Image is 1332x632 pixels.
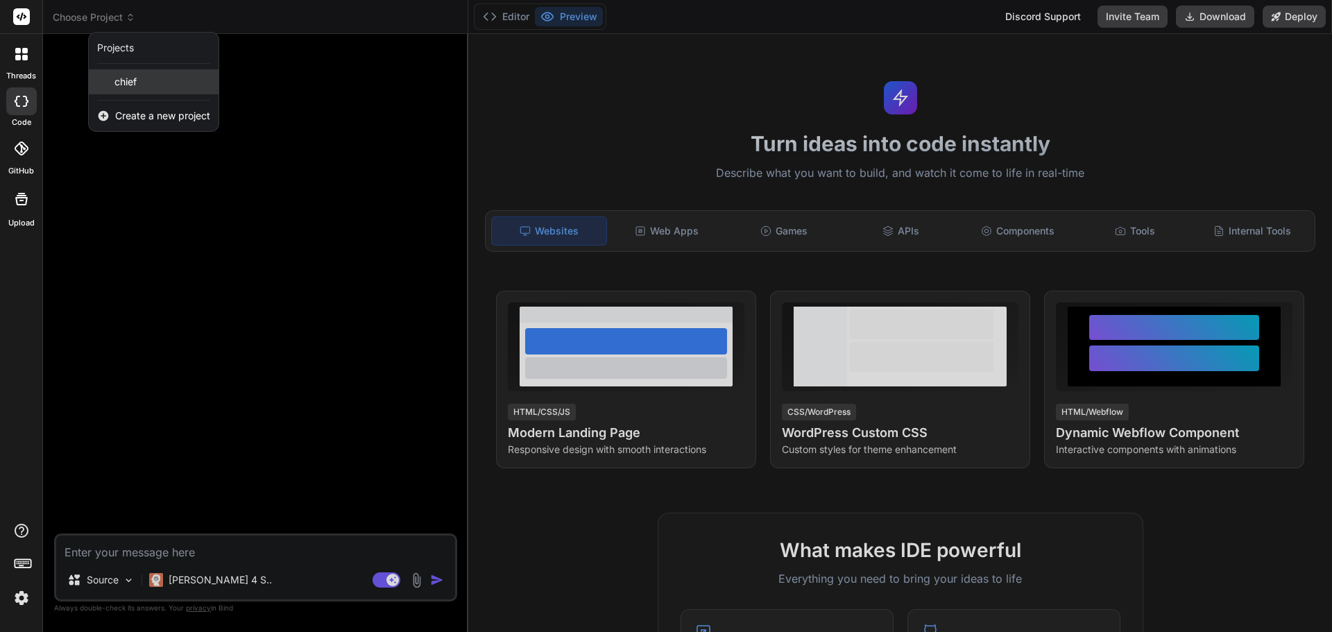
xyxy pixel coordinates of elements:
div: Projects [97,41,134,55]
label: threads [6,70,36,82]
span: chief [114,75,137,89]
label: Upload [8,217,35,229]
img: settings [10,586,33,610]
label: code [12,117,31,128]
span: Create a new project [115,109,210,123]
label: GitHub [8,165,34,177]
